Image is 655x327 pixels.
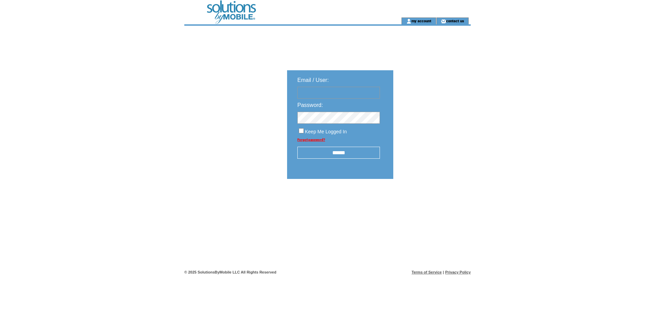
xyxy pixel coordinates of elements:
[441,19,446,24] img: contact_us_icon.gif;jsessionid=1DB1005734CBDEC3900E9D38372A18A6
[445,270,471,274] a: Privacy Policy
[297,77,329,83] span: Email / User:
[297,138,325,142] a: Forgot password?
[446,19,464,23] a: contact us
[443,270,444,274] span: |
[406,19,411,24] img: account_icon.gif;jsessionid=1DB1005734CBDEC3900E9D38372A18A6
[297,102,323,108] span: Password:
[413,196,447,205] img: transparent.png;jsessionid=1DB1005734CBDEC3900E9D38372A18A6
[184,270,276,274] span: © 2025 SolutionsByMobile LLC All Rights Reserved
[412,270,442,274] a: Terms of Service
[411,19,431,23] a: my account
[305,129,347,134] span: Keep Me Logged In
